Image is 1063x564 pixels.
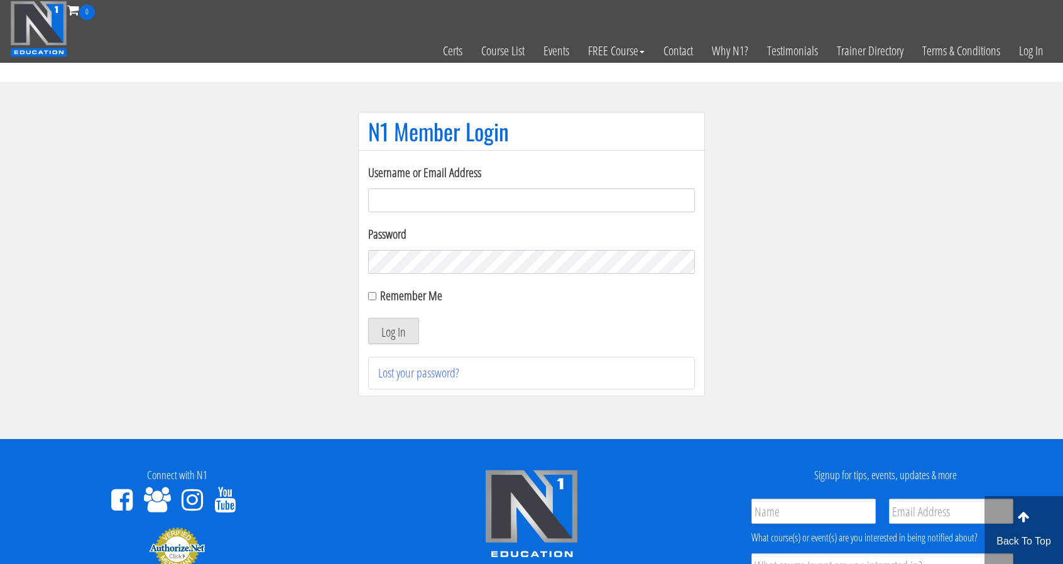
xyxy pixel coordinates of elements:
[827,20,913,82] a: Trainer Directory
[9,469,345,482] h4: Connect with N1
[579,20,654,82] a: FREE Course
[484,469,579,562] img: n1-edu-logo
[368,119,695,144] h1: N1 Member Login
[433,20,472,82] a: Certs
[10,1,67,57] img: n1-education
[380,287,442,304] label: Remember Me
[751,499,876,524] input: Name
[534,20,579,82] a: Events
[368,163,695,182] label: Username or Email Address
[718,469,1054,482] h4: Signup for tips, events, updates & more
[79,4,95,20] span: 0
[67,1,95,18] a: 0
[751,530,1013,545] div: What course(s) or event(s) are you interested in being notified about?
[1010,20,1053,82] a: Log In
[368,318,419,344] button: Log In
[654,20,702,82] a: Contact
[368,225,695,244] label: Password
[889,499,1013,524] input: Email Address
[984,534,1063,549] p: Back To Top
[702,20,758,82] a: Why N1?
[378,364,459,381] a: Lost your password?
[758,20,827,82] a: Testimonials
[913,20,1010,82] a: Terms & Conditions
[472,20,534,82] a: Course List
